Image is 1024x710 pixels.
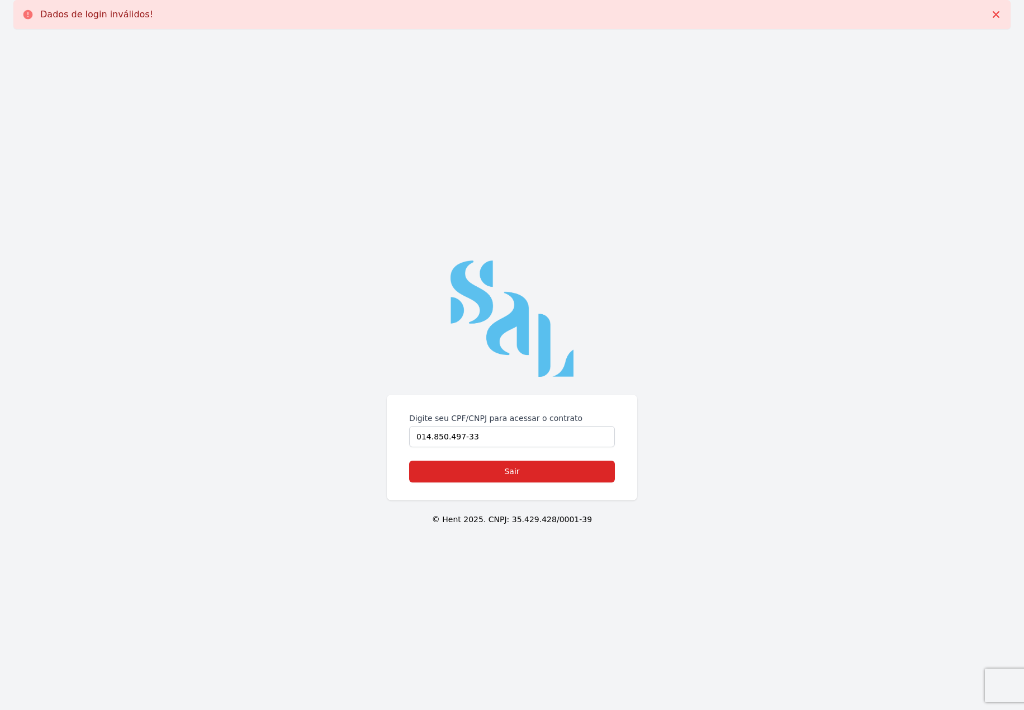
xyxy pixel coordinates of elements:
p: © Hent 2025. CNPJ: 35.429.428/0001-39 [18,514,1006,526]
img: sal-logo-grande.png [451,261,573,376]
label: Digite seu CPF/CNPJ para acessar o contrato [409,413,615,424]
p: Dados de login inválidos! [40,9,153,20]
input: Digite seu CPF ou CNPJ [409,426,615,447]
a: Sair [409,461,615,482]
